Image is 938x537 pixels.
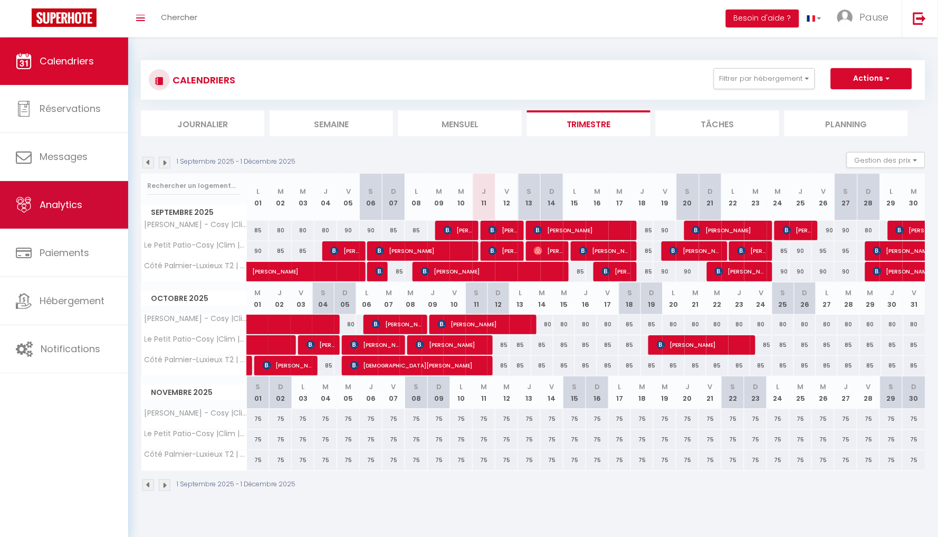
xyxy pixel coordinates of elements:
th: 21 [685,282,707,315]
abbr: V [346,186,351,196]
abbr: S [474,288,479,298]
div: 90 [654,262,676,281]
abbr: L [366,288,369,298]
div: 80 [750,315,772,334]
div: 85 [794,356,816,375]
abbr: M [775,186,781,196]
h3: CALENDRIERS [170,68,235,92]
th: 19 [654,376,676,409]
span: [PERSON_NAME] [783,220,812,240]
div: 85 [382,221,405,240]
th: 09 [422,282,444,315]
th: 11 [466,282,488,315]
abbr: D [391,186,396,196]
abbr: V [606,288,610,298]
span: Notifications [41,342,100,355]
div: 90 [835,262,857,281]
th: 26 [812,174,835,221]
th: 15 [553,282,576,315]
div: 85 [729,356,751,375]
div: 85 [405,221,428,240]
div: 85 [510,335,532,355]
th: 05 [337,376,360,409]
span: [PERSON_NAME] [438,314,534,334]
div: 80 [816,315,838,334]
div: 90 [360,221,382,240]
th: 02 [269,376,292,409]
span: [PERSON_NAME] [372,314,424,334]
div: 85 [597,356,619,375]
th: 21 [699,174,722,221]
div: 80 [729,315,751,334]
div: 85 [619,315,641,334]
a: [PERSON_NAME] [247,262,270,282]
abbr: M [539,288,545,298]
abbr: J [799,186,803,196]
th: 07 [378,282,400,315]
div: 80 [292,221,314,240]
div: 80 [882,315,904,334]
div: 90 [767,262,790,281]
div: 90 [654,221,676,240]
th: 08 [405,174,428,221]
div: 85 [685,356,707,375]
div: 85 [816,335,838,355]
th: 18 [631,174,654,221]
abbr: V [912,288,917,298]
div: 85 [631,262,654,281]
span: [PERSON_NAME] [376,241,472,261]
span: [PERSON_NAME] [444,220,473,240]
th: 09 [428,376,451,409]
div: 85 [292,241,314,261]
span: Réservations [40,102,101,115]
div: 85 [641,356,663,375]
span: [PERSON_NAME] [692,220,766,240]
abbr: J [277,288,282,298]
th: 29 [860,282,882,315]
th: 06 [360,376,382,409]
th: 01 [247,174,270,221]
div: 85 [487,356,510,375]
span: [PERSON_NAME] [602,261,631,281]
iframe: Chat [893,489,930,529]
div: 80 [838,315,860,334]
abbr: M [408,288,414,298]
div: 85 [619,335,641,355]
div: 80 [663,315,685,334]
div: 80 [553,315,576,334]
div: 85 [597,335,619,355]
p: 1 Septembre 2025 - 1 Décembre 2025 [177,157,295,167]
span: [PERSON_NAME] [579,241,631,261]
th: 04 [312,282,334,315]
th: 25 [790,174,812,221]
abbr: V [759,288,763,298]
button: Actions [831,68,912,89]
div: 85 [553,356,576,375]
input: Rechercher un logement... [147,176,241,195]
th: 16 [575,282,597,315]
div: 80 [597,315,619,334]
abbr: M [752,186,759,196]
span: [PERSON_NAME] [534,220,630,240]
span: [PERSON_NAME] - Cosy |Clim |Center- by PauseAixoise [143,221,248,229]
th: 29 [880,174,903,221]
abbr: M [692,288,698,298]
th: 17 [609,174,631,221]
th: 25 [772,282,795,315]
abbr: D [866,186,872,196]
th: 20 [663,282,685,315]
th: 07 [382,376,405,409]
abbr: M [846,288,852,298]
li: Mensuel [398,110,522,136]
li: Journalier [141,110,264,136]
th: 15 [563,174,586,221]
abbr: L [415,186,418,196]
th: 04 [314,376,337,409]
span: Septembre 2025 [141,205,246,220]
th: 10 [450,376,473,409]
span: [PERSON_NAME] [252,256,374,276]
th: 07 [382,174,405,221]
th: 16 [586,376,609,409]
th: 14 [541,376,563,409]
abbr: J [482,186,486,196]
